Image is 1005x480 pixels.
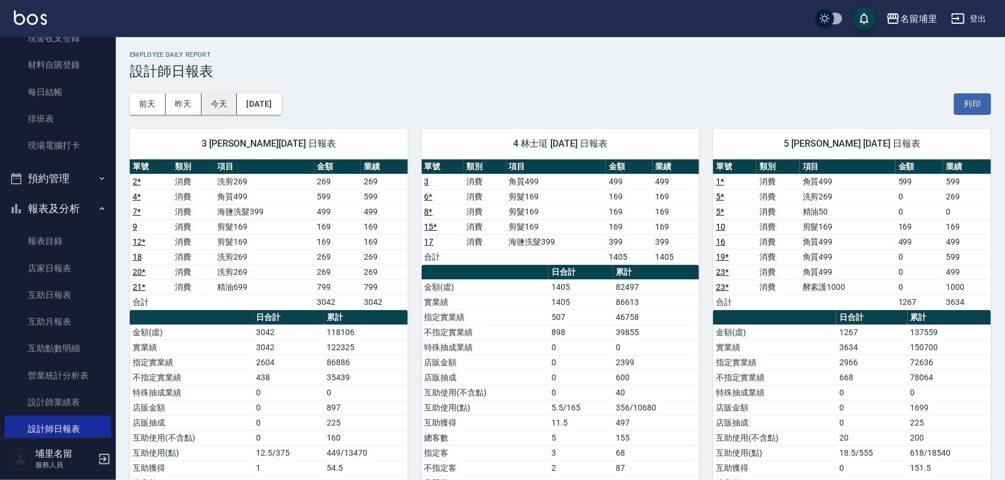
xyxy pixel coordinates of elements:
td: 互助使用(不含點) [130,430,253,445]
th: 累計 [613,265,700,280]
td: 互助使用(點) [422,400,549,415]
td: 消費 [757,249,800,264]
span: 5 [PERSON_NAME] [DATE] 日報表 [727,138,977,150]
td: 不指定實業績 [130,370,253,385]
td: 角質499 [800,234,896,249]
td: 3042 [315,294,361,310]
td: 20 [836,430,907,445]
img: Logo [14,10,47,25]
td: 精油699 [214,279,315,294]
td: 151.5 [908,460,991,475]
td: 2399 [613,355,700,370]
td: 實業績 [713,340,836,355]
a: 現場電腦打卡 [5,132,111,159]
td: 0 [943,204,991,219]
p: 服務人員 [35,460,94,470]
button: save [853,7,876,30]
td: 0 [324,385,407,400]
td: 507 [549,310,613,325]
th: 累計 [908,310,991,325]
td: 72636 [908,355,991,370]
a: 互助點數明細 [5,335,111,362]
td: 消費 [757,279,800,294]
td: 599 [896,174,944,189]
td: 海鹽洗髮399 [506,234,606,249]
td: 0 [896,249,944,264]
td: 剪髮169 [506,189,606,204]
td: 2604 [253,355,324,370]
td: 1405 [549,294,613,310]
div: 名留埔里 [900,12,937,26]
td: 實業績 [422,294,549,310]
td: 店販金額 [130,400,253,415]
td: 269 [361,249,408,264]
td: 0 [549,385,613,400]
td: 消費 [464,204,506,219]
td: 洗剪269 [800,189,896,204]
td: 角質499 [800,174,896,189]
td: 0 [836,415,907,430]
td: 指定客 [422,445,549,460]
th: 累計 [324,310,407,325]
td: 599 [943,249,991,264]
td: 角質499 [800,249,896,264]
td: 指定實業績 [130,355,253,370]
td: 0 [253,430,324,445]
td: 精油50 [800,204,896,219]
table: a dense table [713,159,991,310]
button: 列印 [954,93,991,115]
td: 169 [653,189,700,204]
th: 業績 [361,159,408,174]
a: 排班表 [5,106,111,132]
td: 海鹽洗髮399 [214,204,315,219]
td: 1699 [908,400,991,415]
button: 報表及分析 [5,194,111,224]
table: a dense table [130,159,408,310]
table: a dense table [422,159,700,265]
td: 合計 [422,249,464,264]
td: 消費 [757,264,800,279]
td: 0 [836,460,907,475]
td: 2 [549,460,613,475]
td: 店販金額 [713,400,836,415]
td: 消費 [757,189,800,204]
td: 137559 [908,325,991,340]
td: 店販抽成 [422,370,549,385]
th: 日合計 [836,310,907,325]
td: 消費 [757,234,800,249]
td: 互助使用(不含點) [422,385,549,400]
td: 互助獲得 [422,415,549,430]
a: 3 [425,177,429,186]
td: 399 [653,234,700,249]
th: 類別 [757,159,800,174]
td: 3042 [253,325,324,340]
a: 每日結帳 [5,79,111,106]
td: 1405 [653,249,700,264]
td: 618/18540 [908,445,991,460]
td: 897 [324,400,407,415]
td: 169 [315,219,361,234]
a: 16 [716,237,725,246]
th: 日合計 [549,265,613,280]
td: 39855 [613,325,700,340]
td: 指定實業績 [713,355,836,370]
td: 269 [361,174,408,189]
th: 單號 [422,159,464,174]
td: 499 [653,174,700,189]
td: 消費 [172,249,214,264]
td: 799 [315,279,361,294]
td: 店販抽成 [130,415,253,430]
td: 169 [361,219,408,234]
th: 業績 [943,159,991,174]
td: 消費 [464,174,506,189]
td: 剪髮169 [506,219,606,234]
td: 0 [836,400,907,415]
td: 3634 [943,294,991,310]
td: 0 [549,355,613,370]
td: 169 [606,204,653,219]
td: 剪髮169 [214,219,315,234]
td: 消費 [172,219,214,234]
td: 599 [315,189,361,204]
td: 269 [315,264,361,279]
td: 497 [613,415,700,430]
